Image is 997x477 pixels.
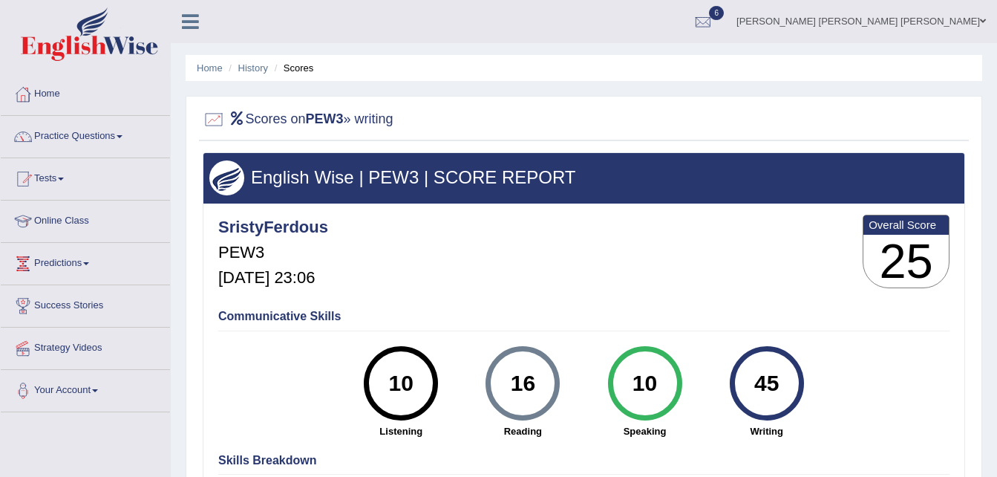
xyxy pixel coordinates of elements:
[591,424,698,438] strong: Speaking
[347,424,454,438] strong: Listening
[238,62,268,74] a: History
[618,352,672,415] div: 10
[869,218,944,231] b: Overall Score
[1,328,170,365] a: Strategy Videos
[218,454,949,467] h4: Skills Breakdown
[1,116,170,153] a: Practice Questions
[218,218,328,236] h4: SristyFerdous
[496,352,550,415] div: 16
[271,61,314,75] li: Scores
[374,352,428,415] div: 10
[863,235,949,288] h3: 25
[1,243,170,280] a: Predictions
[218,244,328,262] h5: PEW3
[209,160,244,195] img: wings.png
[713,424,820,438] strong: Writing
[1,74,170,111] a: Home
[709,6,724,20] span: 6
[1,201,170,238] a: Online Class
[739,352,794,415] div: 45
[1,370,170,407] a: Your Account
[218,310,949,323] h4: Communicative Skills
[197,62,223,74] a: Home
[1,158,170,195] a: Tests
[469,424,576,438] strong: Reading
[203,108,393,131] h2: Scores on » writing
[306,111,344,126] b: PEW3
[209,168,958,187] h3: English Wise | PEW3 | SCORE REPORT
[1,285,170,322] a: Success Stories
[218,269,328,287] h5: [DATE] 23:06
